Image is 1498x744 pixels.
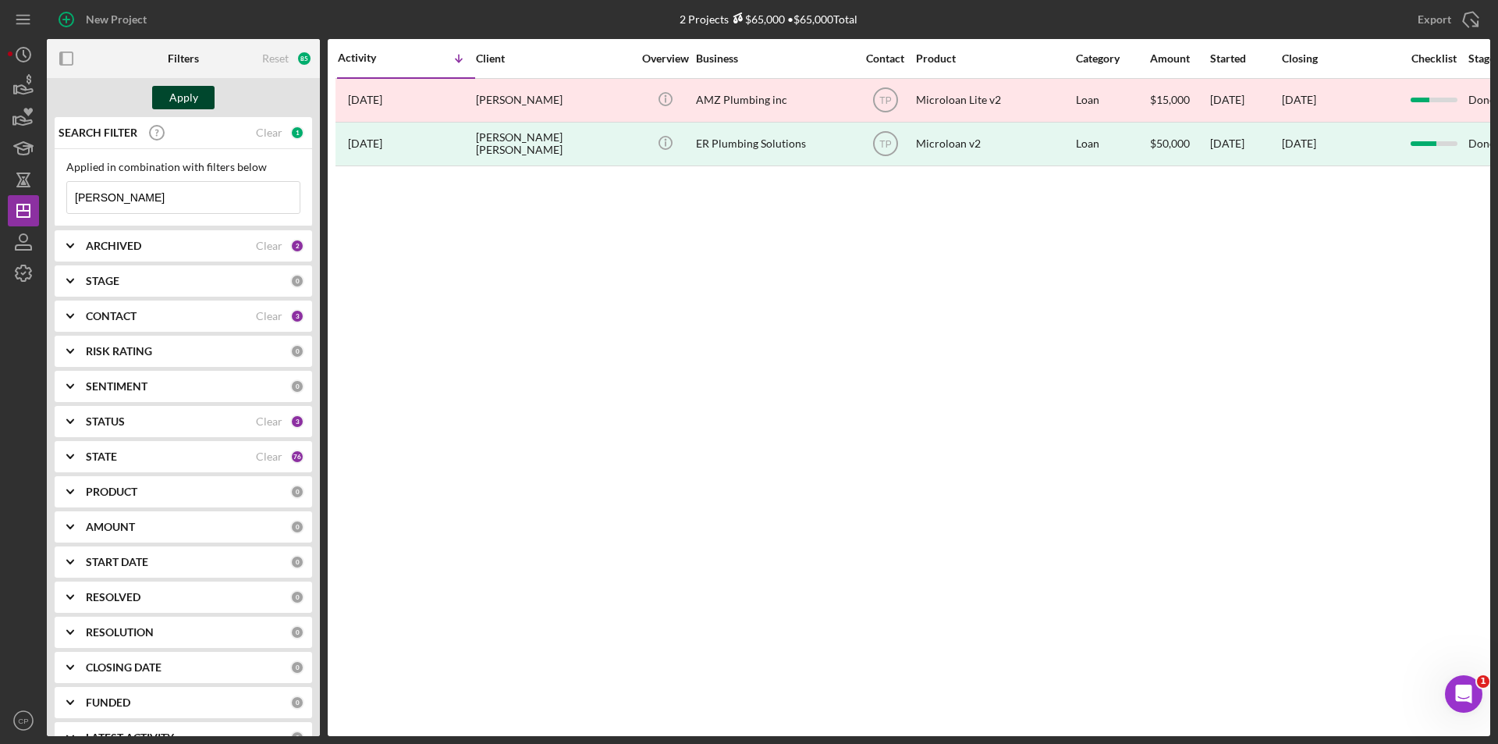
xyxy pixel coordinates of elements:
div: Clear [256,126,282,139]
button: Apply [152,86,215,109]
div: 0 [290,696,304,710]
span: 1 [1477,675,1489,688]
div: 0 [290,555,304,569]
div: Checklist [1400,52,1467,65]
div: 3 [290,415,304,429]
div: 85 [296,51,312,66]
div: Contact [856,52,914,65]
button: CP [8,705,39,736]
div: Loan [1076,80,1148,121]
div: Reset [262,52,289,65]
div: AMZ Plumbing inc [696,80,852,121]
time: [DATE] [1282,93,1316,106]
b: SEARCH FILTER [59,126,137,139]
div: 1 [290,126,304,140]
b: AMOUNT [86,521,135,533]
button: Export [1402,4,1490,35]
button: New Project [47,4,162,35]
time: 2024-03-23 19:35 [348,94,382,106]
div: $65,000 [729,12,785,26]
div: Category [1076,52,1148,65]
div: 2 Projects • $65,000 Total [680,12,857,26]
b: LATEST ACTIVITY [86,732,174,744]
div: 0 [290,379,304,393]
div: Clear [256,310,282,322]
b: STAGE [86,275,119,287]
b: STATE [86,450,117,463]
time: 2023-11-13 23:44 [348,137,382,150]
div: 0 [290,520,304,534]
div: Clear [256,450,282,463]
b: STATUS [86,415,125,428]
text: TP [879,95,891,106]
div: [PERSON_NAME] [PERSON_NAME] [476,123,632,165]
b: FUNDED [86,696,130,709]
div: 0 [290,625,304,639]
div: New Project [86,4,147,35]
div: 2 [290,239,304,253]
div: $15,000 [1150,80,1209,121]
div: 0 [290,590,304,604]
div: [DATE] [1282,137,1316,150]
div: Overview [636,52,694,65]
div: 3 [290,309,304,323]
div: 0 [290,660,304,675]
b: CLOSING DATE [86,661,162,674]
div: Activity [338,52,406,64]
b: RISK RATING [86,345,152,358]
div: Loan [1076,123,1148,165]
b: RESOLVED [86,591,140,603]
div: Closing [1282,52,1399,65]
div: [PERSON_NAME] [476,80,632,121]
div: Product [916,52,1072,65]
div: [DATE] [1210,80,1280,121]
b: ARCHIVED [86,240,141,252]
div: Microloan v2 [916,123,1072,165]
div: 0 [290,485,304,499]
iframe: Intercom live chat [1445,675,1482,713]
div: Apply [169,86,198,109]
b: CONTACT [86,310,137,322]
div: 0 [290,344,304,358]
b: Filters [168,52,199,65]
b: SENTIMENT [86,380,147,393]
b: RESOLUTION [86,626,154,639]
div: Clear [256,415,282,428]
div: Microloan Lite v2 [916,80,1072,121]
div: Business [696,52,852,65]
div: Amount [1150,52,1209,65]
div: Applied in combination with filters below [66,161,300,173]
div: $50,000 [1150,123,1209,165]
div: [DATE] [1210,123,1280,165]
div: Client [476,52,632,65]
div: Started [1210,52,1280,65]
text: CP [18,717,28,725]
b: PRODUCT [86,486,137,498]
b: START DATE [86,556,148,568]
text: TP [879,139,891,150]
div: 0 [290,274,304,288]
div: Clear [256,240,282,252]
div: 76 [290,450,304,464]
div: ER Plumbing Solutions [696,123,852,165]
div: Export [1418,4,1451,35]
